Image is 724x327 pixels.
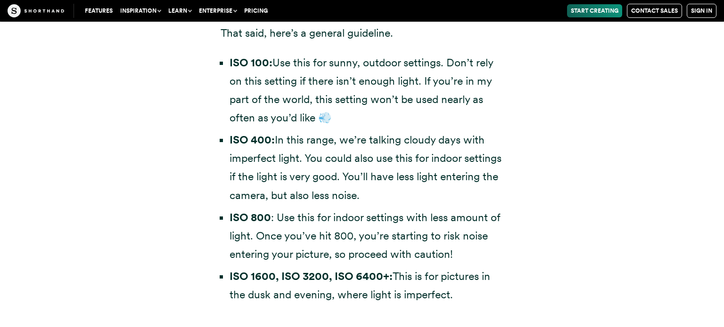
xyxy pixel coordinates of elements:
strong: ISO 800 [230,211,271,224]
strong: ISO 1600, ISO 3200, ISO 6400+: [230,270,393,283]
strong: ISO 400: [230,133,275,146]
button: Learn [165,4,195,17]
li: In this range, we’re talking cloudy days with imperfect light. You could also use this for indoor... [230,131,503,204]
a: Features [81,4,116,17]
a: Sign in [687,4,716,18]
img: The Craft [8,4,64,17]
li: : Use this for indoor settings with less amount of light. Once you’ve hit 800, you’re starting to... [230,208,503,263]
a: Start Creating [567,4,622,17]
a: Contact Sales [627,4,682,18]
button: Inspiration [116,4,165,17]
li: Use this for sunny, outdoor settings. Don’t rely on this setting if there isn’t enough light. If ... [230,54,503,127]
button: Enterprise [195,4,240,17]
a: Pricing [240,4,271,17]
p: That said, here’s a general guideline. [221,24,503,42]
li: This is for pictures in the dusk and evening, where light is imperfect. [230,267,503,304]
strong: ISO 100: [230,56,272,69]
